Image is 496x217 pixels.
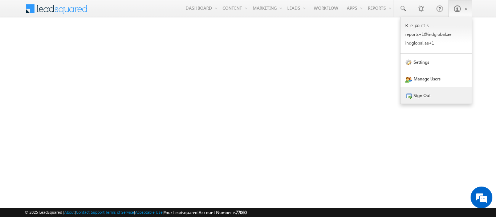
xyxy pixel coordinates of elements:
img: d_60004797649_company_0_60004797649 [12,38,31,47]
a: Acceptable Use [135,210,163,214]
span: 77060 [236,210,247,215]
p: repor ts+1@ indgl obal. ae [405,32,467,37]
a: Manage Users [401,70,472,87]
a: Settings [401,54,472,70]
p: Reports [405,22,467,28]
a: Reports reports+1@indglobal.ae indglobal.ae+1 [401,17,472,54]
a: About [64,210,75,214]
a: Contact Support [76,210,105,214]
a: Terms of Service [106,210,134,214]
a: Sign Out [401,87,472,104]
div: Minimize live chat window [119,4,137,21]
div: Chat with us now [38,38,122,47]
textarea: Type your message and hit 'Enter' [9,67,133,161]
p: indgl obal. ae+1 [405,40,467,46]
span: Your Leadsquared Account Number is [164,210,247,215]
em: Start Chat [99,167,132,177]
span: © 2025 LeadSquared | | | | | [25,209,247,216]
